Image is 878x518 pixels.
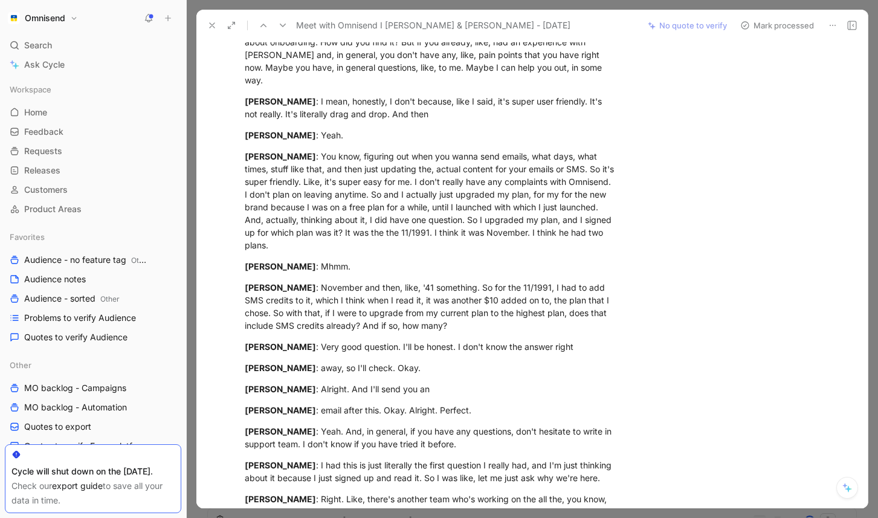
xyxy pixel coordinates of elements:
a: MO backlog - Automation [5,398,181,416]
mark: [PERSON_NAME] [245,342,316,352]
mark: [PERSON_NAME] [245,363,316,373]
div: Other [5,356,181,374]
div: : You know, figuring out when you wanna send emails, what days, what times, stuff like that, and ... [245,150,616,251]
span: Problems to verify Audience [24,312,136,324]
h1: Omnisend [25,13,65,24]
button: Mark processed [735,17,819,34]
span: Search [24,38,52,53]
span: Home [24,106,47,118]
div: Favorites [5,228,181,246]
span: MO backlog - Automation [24,401,127,413]
a: export guide [52,481,103,491]
a: Audience - no feature tagOther [5,251,181,269]
a: Audience notes [5,270,181,288]
span: Quotes to verify Audience [24,331,128,343]
a: Problems to verify Audience [5,309,181,327]
span: Meet with Omnisend I [PERSON_NAME] & [PERSON_NAME] - [DATE] [296,18,570,33]
mark: [PERSON_NAME] [245,384,316,394]
mark: [PERSON_NAME] [245,130,316,140]
button: No quote to verify [642,17,732,34]
mark: [PERSON_NAME] [245,426,316,436]
div: Cycle will shut down on the [DATE]. [11,464,175,479]
div: : I had this is just literally the first question I really had, and I'm just thinking about it be... [245,459,616,484]
span: Other [10,359,31,371]
div: : Yeah. And, in general, if you have any questions, don't hesitate to write in support team. I do... [245,425,616,450]
div: : November and then, like, '41 something. So for the 11/1991, I had to add SMS credits to it, whi... [245,281,616,332]
span: Ask Cycle [24,57,65,72]
span: Other [131,256,150,265]
div: : Yeah. [245,129,616,141]
a: Feedback [5,123,181,141]
mark: [PERSON_NAME] [245,460,316,470]
a: Product Areas [5,200,181,218]
span: Requests [24,145,62,157]
span: Product Areas [24,203,82,215]
a: Home [5,103,181,121]
span: Quotes to verify Ecom platforms [24,440,152,452]
div: : Mhmm. [245,260,616,273]
span: Feedback [24,126,63,138]
span: Audience - sorted [24,293,120,305]
button: OmnisendOmnisend [5,10,81,27]
div: Check our to save all your data in time. [11,479,175,508]
a: Quotes to verify Audience [5,328,181,346]
div: : away, so I'll check. Okay. [245,361,616,374]
div: Search [5,36,181,54]
span: Audience notes [24,273,86,285]
span: Customers [24,184,68,196]
img: Omnisend [8,12,20,24]
a: Requests [5,142,181,160]
span: MO backlog - Campaigns [24,382,126,394]
mark: [PERSON_NAME] [245,151,316,161]
div: : Right. Like, there's another team who's working on the all the, you know, upgrade, apps and the... [245,493,616,518]
span: Other [100,294,120,303]
div: Workspace [5,80,181,99]
span: Releases [24,164,60,176]
a: Customers [5,181,181,199]
mark: [PERSON_NAME] [245,494,316,504]
div: : Okay. I'm looking for my questions and, I prepared like a lot of questions about onboarding. Ho... [245,23,616,86]
a: Ask Cycle [5,56,181,74]
mark: [PERSON_NAME] [245,282,316,293]
span: Favorites [10,231,45,243]
div: : Very good question. I'll be honest. I don't know the answer right [245,340,616,353]
mark: [PERSON_NAME] [245,261,316,271]
a: Quotes to export [5,418,181,436]
mark: [PERSON_NAME] [245,96,316,106]
a: Audience - sortedOther [5,290,181,308]
a: Releases [5,161,181,180]
a: Quotes to verify Ecom platforms [5,437,181,455]
span: Quotes to export [24,421,91,433]
a: MO backlog - Campaigns [5,379,181,397]
div: : email after this. Okay. Alright. Perfect. [245,404,616,416]
mark: [PERSON_NAME] [245,405,316,415]
span: Workspace [10,83,51,96]
div: : I mean, honestly, I don't because, like I said, it's super user friendly. It's not really. It's... [245,95,616,120]
span: Audience - no feature tag [24,254,150,267]
div: : Alright. And I'll send you an [245,383,616,395]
